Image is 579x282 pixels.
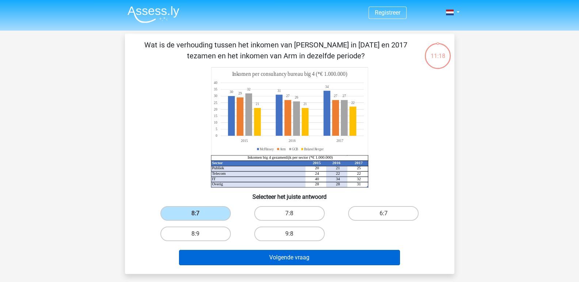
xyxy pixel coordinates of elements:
[247,87,251,92] tspan: 32
[160,206,231,221] label: 8:7
[313,161,321,165] tspan: 2015
[332,161,340,165] tspan: 2016
[348,206,419,221] label: 6:7
[214,87,217,92] tspan: 35
[260,147,274,151] tspan: McFlinsey
[238,91,241,96] tspan: 29
[294,95,298,100] tspan: 26
[292,147,298,151] tspan: GCB
[229,90,233,94] tspan: 30
[336,177,340,181] tspan: 34
[216,134,217,138] tspan: 0
[241,139,343,143] tspan: 201520162017
[424,42,452,61] div: 11:18
[336,171,340,175] tspan: 22
[137,188,443,200] h6: Selecteer het juiste antwoord
[214,81,217,85] tspan: 40
[315,171,319,175] tspan: 24
[214,100,217,105] tspan: 25
[212,166,224,170] tspan: Publiek
[315,182,319,186] tspan: 28
[212,161,223,165] tspan: Sector
[212,182,223,186] tspan: Overig
[357,177,361,181] tspan: 32
[212,177,216,181] tspan: IT
[354,161,362,165] tspan: 2017
[212,171,226,175] tspan: Telecom
[375,9,400,16] a: Registreer
[336,182,340,186] tspan: 28
[179,250,400,265] button: Volgende vraag
[286,94,337,98] tspan: 2727
[357,171,361,175] tspan: 22
[325,85,329,89] tspan: 34
[254,227,325,241] label: 9:8
[357,182,361,186] tspan: 31
[277,89,281,93] tspan: 31
[336,166,340,170] tspan: 21
[137,39,415,61] p: Wat is de verhouding tussen het inkomen van [PERSON_NAME] in [DATE] en 2017 tezamen en het inkome...
[315,166,319,170] tspan: 20
[216,127,217,131] tspan: 5
[247,155,333,160] tspan: Inkomen big 4 gezamenlijk per sector (*€ 1.000.000)
[232,71,347,78] tspan: Inkomen per consultancy bureau big 4 (*€ 1.000.000)
[255,102,306,106] tspan: 2121
[214,94,217,98] tspan: 30
[214,120,217,125] tspan: 10
[280,147,286,151] tspan: Arm
[315,177,319,181] tspan: 40
[214,114,217,118] tspan: 15
[254,206,325,221] label: 7:8
[342,94,346,98] tspan: 27
[214,107,217,111] tspan: 20
[351,100,354,105] tspan: 22
[357,166,361,170] tspan: 25
[304,147,324,151] tspan: Boland Rerger
[127,6,179,23] img: Assessly
[160,227,231,241] label: 8:9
